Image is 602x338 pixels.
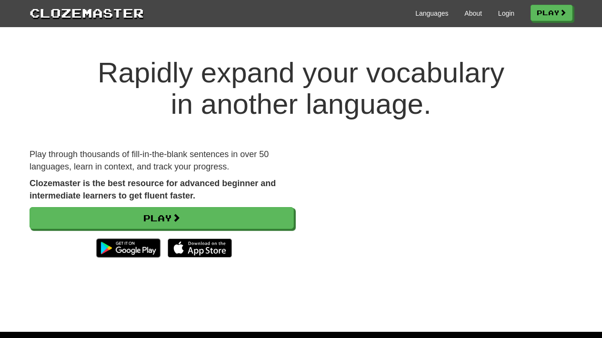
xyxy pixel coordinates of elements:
[498,9,514,18] a: Login
[30,4,144,21] a: Clozemaster
[30,207,294,229] a: Play
[415,9,448,18] a: Languages
[30,149,294,173] p: Play through thousands of fill-in-the-blank sentences in over 50 languages, learn in context, and...
[531,5,572,21] a: Play
[464,9,482,18] a: About
[91,234,165,262] img: Get it on Google Play
[30,179,276,200] strong: Clozemaster is the best resource for advanced beginner and intermediate learners to get fluent fa...
[168,239,232,258] img: Download_on_the_App_Store_Badge_US-UK_135x40-25178aeef6eb6b83b96f5f2d004eda3bffbb37122de64afbaef7...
